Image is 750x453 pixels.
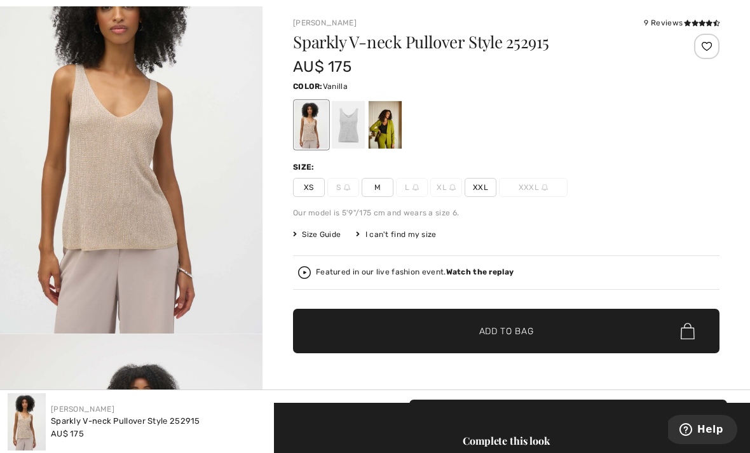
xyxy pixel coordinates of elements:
img: Watch the replay [298,266,311,279]
img: Sparkly V-Neck Pullover Style 252915 [8,393,46,450]
img: ring-m.svg [412,184,419,191]
a: [PERSON_NAME] [51,405,114,414]
div: Complete this look [293,433,719,449]
img: ring-m.svg [449,184,456,191]
h1: Sparkly V-neck Pullover Style 252915 [293,34,648,50]
span: Size Guide [293,229,341,240]
img: ring-m.svg [542,184,548,191]
span: XXXL [499,178,568,197]
div: 9 Reviews [644,17,719,29]
span: AU$ 175 [51,429,84,438]
img: ring-m.svg [344,184,350,191]
span: Vanilla [323,82,348,91]
div: Black [369,101,402,149]
div: Sparkly V-neck Pullover Style 252915 [51,415,200,428]
a: [PERSON_NAME] [293,18,357,27]
span: S [327,178,359,197]
iframe: Opens a widget where you can find more information [668,415,737,447]
span: Color: [293,82,323,91]
span: Add to Bag [479,325,534,338]
span: L [396,178,428,197]
span: XXL [465,178,496,197]
strong: Watch the replay [446,267,514,276]
button: Add to Bag [293,309,719,353]
button: Add to Bag [409,400,727,444]
span: AU$ 175 [293,58,351,76]
span: XS [293,178,325,197]
span: M [362,178,393,197]
div: Vanilla [332,101,365,149]
div: Size: [293,161,317,173]
div: I can't find my size [356,229,436,240]
img: Bag.svg [681,323,695,339]
div: Featured in our live fashion event. [316,268,514,276]
div: Our model is 5'9"/175 cm and wears a size 6. [293,207,719,219]
div: Champagne [295,101,328,149]
span: XL [430,178,462,197]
